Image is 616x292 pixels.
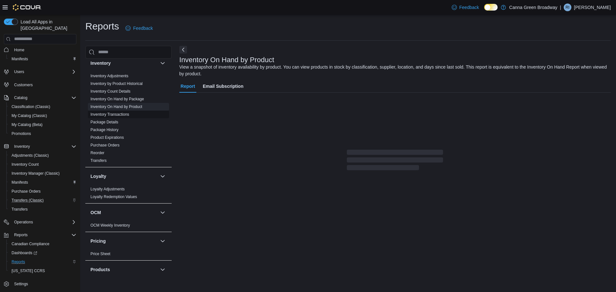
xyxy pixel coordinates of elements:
[9,196,76,204] span: Transfers (Classic)
[90,89,131,94] a: Inventory Count Details
[9,130,34,138] a: Promotions
[12,259,25,264] span: Reports
[9,103,53,111] a: Classification (Classic)
[90,60,158,66] button: Inventory
[18,19,76,31] span: Load All Apps in [GEOGRAPHIC_DATA]
[9,258,28,266] a: Reports
[9,170,76,177] span: Inventory Manager (Classic)
[90,104,142,109] a: Inventory On Hand by Product
[90,151,104,155] a: Reorder
[90,194,137,199] span: Loyalty Redemption Values
[12,207,28,212] span: Transfers
[90,96,144,102] span: Inventory On Hand by Package
[12,162,39,167] span: Inventory Count
[85,250,172,260] div: Pricing
[12,231,30,239] button: Reports
[12,280,76,288] span: Settings
[90,158,107,163] a: Transfers
[90,135,124,140] a: Product Expirations
[12,68,76,76] span: Users
[90,81,143,86] span: Inventory by Product Historical
[203,80,244,93] span: Email Subscription
[9,205,76,213] span: Transfers
[6,129,79,138] button: Promotions
[179,64,608,77] div: View a snapshot of inventory availability by product. You can view products in stock by classific...
[14,47,24,53] span: Home
[12,113,47,118] span: My Catalog (Classic)
[12,81,76,89] span: Customers
[159,59,167,67] button: Inventory
[12,198,44,203] span: Transfers (Classic)
[159,237,167,245] button: Pricing
[12,268,45,273] span: [US_STATE] CCRS
[9,240,76,248] span: Canadian Compliance
[12,180,28,185] span: Manifests
[1,93,79,102] button: Catalog
[6,54,79,63] button: Manifests
[9,55,76,63] span: Manifests
[449,1,482,14] a: Feedback
[6,178,79,187] button: Manifests
[90,74,128,78] a: Inventory Adjustments
[90,266,158,273] button: Products
[90,173,106,179] h3: Loyalty
[9,112,76,120] span: My Catalog (Classic)
[85,185,172,203] div: Loyalty
[9,55,30,63] a: Manifests
[9,196,46,204] a: Transfers (Classic)
[566,4,569,11] span: RI
[6,120,79,129] button: My Catalog (Beta)
[12,104,50,109] span: Classification (Classic)
[90,238,158,244] button: Pricing
[14,144,30,149] span: Inventory
[574,4,611,11] p: [PERSON_NAME]
[12,280,30,288] a: Settings
[90,195,137,199] a: Loyalty Redemption Values
[1,67,79,76] button: Users
[9,267,47,275] a: [US_STATE] CCRS
[6,111,79,120] button: My Catalog (Classic)
[564,4,571,11] div: Raven Irwin
[560,4,561,11] p: |
[9,188,76,195] span: Purchase Orders
[90,143,120,147] a: Purchase Orders
[90,150,104,155] span: Reorder
[133,25,153,31] span: Feedback
[14,281,28,287] span: Settings
[159,266,167,273] button: Products
[6,239,79,248] button: Canadian Compliance
[90,128,118,132] a: Package History
[9,121,76,129] span: My Catalog (Beta)
[9,205,30,213] a: Transfers
[12,94,76,102] span: Catalog
[12,231,76,239] span: Reports
[12,250,37,255] span: Dashboards
[9,130,76,138] span: Promotions
[6,257,79,266] button: Reports
[159,172,167,180] button: Loyalty
[459,4,479,11] span: Feedback
[14,69,24,74] span: Users
[90,252,110,256] a: Price Sheet
[12,143,32,150] button: Inventory
[9,170,62,177] a: Inventory Manager (Classic)
[85,221,172,232] div: OCM
[90,266,110,273] h3: Products
[90,187,125,191] a: Loyalty Adjustments
[9,152,51,159] a: Adjustments (Classic)
[12,143,76,150] span: Inventory
[159,209,167,216] button: OCM
[90,209,101,216] h3: OCM
[509,4,557,11] p: Canna Green Broadway
[12,56,28,62] span: Manifests
[90,127,118,132] span: Package History
[12,94,30,102] button: Catalog
[85,72,172,167] div: Inventory
[12,189,41,194] span: Purchase Orders
[14,220,33,225] span: Operations
[12,46,76,54] span: Home
[90,223,130,228] span: OCM Weekly Inventory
